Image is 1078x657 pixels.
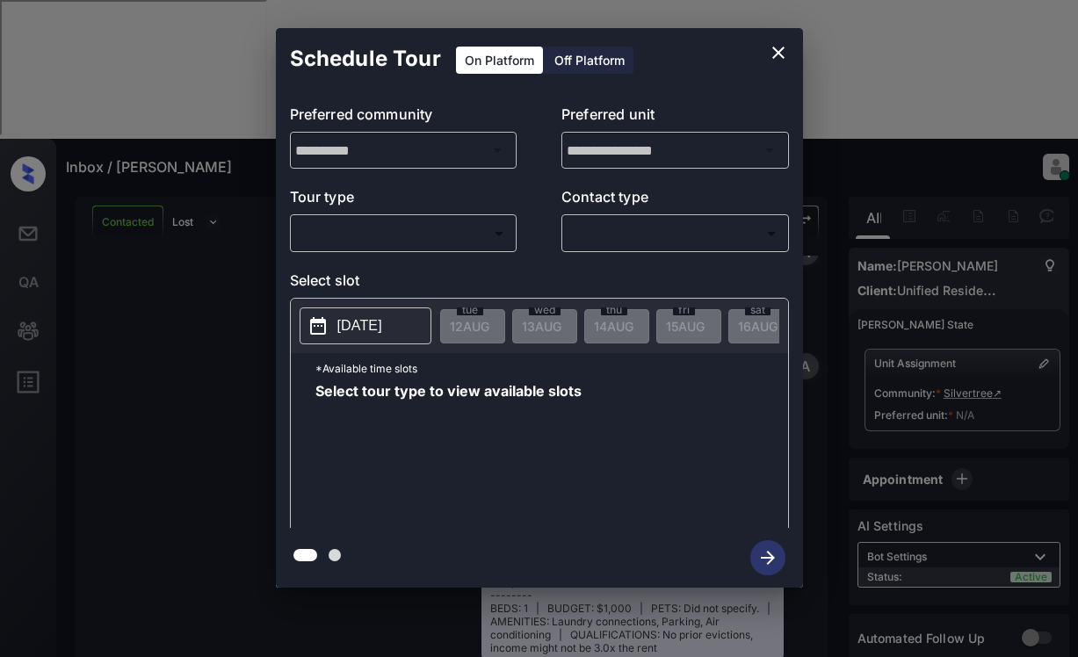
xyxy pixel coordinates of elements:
[290,186,517,214] p: Tour type
[276,28,455,90] h2: Schedule Tour
[546,47,633,74] div: Off Platform
[561,104,789,132] p: Preferred unit
[290,104,517,132] p: Preferred community
[290,270,789,298] p: Select slot
[337,315,382,336] p: [DATE]
[300,307,431,344] button: [DATE]
[761,35,796,70] button: close
[456,47,543,74] div: On Platform
[561,186,789,214] p: Contact type
[315,353,788,384] p: *Available time slots
[315,384,582,524] span: Select tour type to view available slots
